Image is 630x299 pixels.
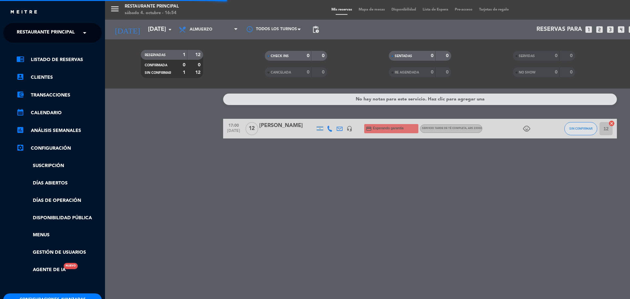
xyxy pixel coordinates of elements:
a: assessmentANÁLISIS SEMANALES [16,127,102,135]
i: account_box [16,73,24,81]
a: Días abiertos [16,180,102,187]
a: calendar_monthCalendario [16,109,102,117]
i: calendar_month [16,108,24,116]
i: chrome_reader_mode [16,55,24,63]
i: account_balance_wallet [16,91,24,98]
a: account_boxClientes [16,74,102,81]
a: Gestión de usuarios [16,249,102,256]
a: Menus [16,231,102,239]
a: account_balance_walletTransacciones [16,91,102,99]
img: MEITRE [10,10,38,15]
div: Nuevo [64,263,78,269]
a: Días de Operación [16,197,102,204]
a: Configuración [16,144,102,152]
span: Restaurante Principal [17,26,75,40]
i: assessment [16,126,24,134]
a: Suscripción [16,162,102,170]
a: Agente de IANuevo [16,266,66,274]
a: chrome_reader_modeListado de Reservas [16,56,102,64]
a: Disponibilidad pública [16,214,102,222]
i: settings_applications [16,144,24,152]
